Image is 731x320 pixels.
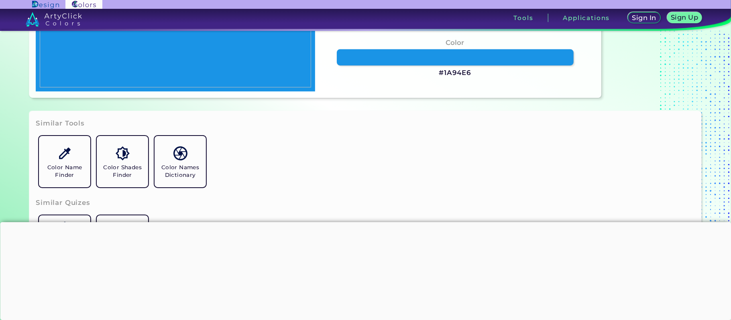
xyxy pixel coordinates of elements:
[173,146,187,160] img: icon_color_names_dictionary.svg
[446,37,464,49] h4: Color
[36,133,94,190] a: Color Name Finder
[633,15,655,21] h5: Sign In
[116,146,130,160] img: icon_color_shades.svg
[94,212,151,270] a: Color Memory Game
[42,164,87,179] h5: Color Name Finder
[36,198,90,208] h3: Similar Quizes
[669,13,701,23] a: Sign Up
[563,15,610,21] h3: Applications
[629,13,659,23] a: Sign In
[672,14,697,20] h5: Sign Up
[58,146,72,160] img: icon_color_name_finder.svg
[158,164,203,179] h5: Color Names Dictionary
[151,133,209,190] a: Color Names Dictionary
[439,68,471,78] h3: #1A94E6
[36,119,85,128] h3: Similar Tools
[26,12,82,26] img: logo_artyclick_colors_white.svg
[100,164,145,179] h5: Color Shades Finder
[513,15,533,21] h3: Tools
[36,212,94,270] a: Quiz: Test Your Color Perception
[32,1,59,8] img: ArtyClick Design logo
[94,133,151,190] a: Color Shades Finder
